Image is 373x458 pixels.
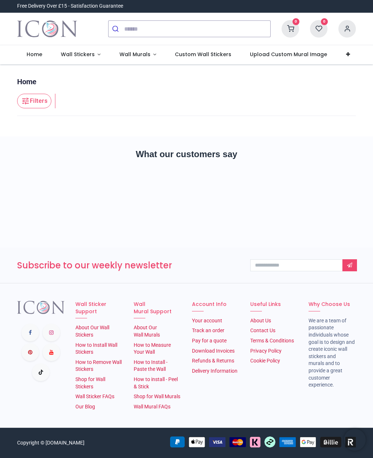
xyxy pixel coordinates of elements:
h6: Wall Sticker Support [75,301,123,315]
h3: Subscribe to our weekly newsletter [17,259,239,271]
a: How to Remove Wall Stickers [75,359,122,372]
a: Contact Us [250,327,275,333]
img: PayPal [170,436,185,447]
a: Shop for Wall Murals [134,393,180,399]
a: Track an order [192,327,224,333]
button: Submit [109,21,124,37]
img: Klarna [250,437,260,447]
sup: 0 [292,18,299,25]
a: Home [17,77,36,87]
iframe: Brevo live chat [344,429,366,451]
a: Shop for Wall Stickers [75,376,105,389]
a: 0 [310,26,327,31]
a: Wall Stickers [51,45,110,64]
img: Billie [320,437,341,447]
iframe: Customer reviews powered by Trustpilot [17,173,356,224]
a: Refunds & Returns [192,358,234,364]
a: Our Blog [75,404,95,410]
a: Cookie Policy [250,358,280,364]
span: Wall Murals [119,51,150,58]
a: Logo of Icon Wall Stickers [17,19,77,39]
img: Afterpay Clearpay [264,436,275,447]
a: Terms & Conditions [250,338,294,343]
img: Apple Pay [189,437,205,447]
a: How to Install - Paste the Wall [134,359,168,372]
a: Wall Murals [110,45,166,64]
a: Download Invoices [192,348,235,354]
h6: Account Info [192,301,239,308]
a: Pay for a quote [192,338,227,343]
img: American Express [279,437,296,447]
a: How to Install Wall Stickers [75,342,117,355]
a: Your account [192,318,222,323]
a: Wall Sticker FAQs [75,393,114,399]
span: Custom Wall Stickers [175,51,231,58]
sup: 0 [321,18,328,25]
img: Icon Wall Stickers [17,19,77,39]
a: About Our Wall Murals [134,325,160,338]
a: How to Measure Your Wall [134,342,171,355]
a: Copyright © [DOMAIN_NAME] [17,440,85,446]
a: About Our Wall Stickers [75,325,109,338]
img: MasterCard [229,437,246,447]
a: How to install - Peel & Stick [134,376,178,389]
div: Free Delivery Over £15 - Satisfaction Guarantee [17,3,123,10]
a: Delivery Information [192,368,237,374]
h6: Wall Mural Support [134,301,181,315]
button: Filters [17,94,51,108]
a: Wall Mural FAQs [134,404,170,410]
li: We are a team of passionate individuals whose goal is to design and create iconic wall stickers a... [309,317,356,389]
span: Wall Stickers [61,51,95,58]
a: Privacy Policy [250,348,282,354]
span: Home [27,51,42,58]
h2: What our customers say [17,148,356,160]
a: 0 [282,26,299,31]
img: VISA [209,437,225,447]
iframe: Customer reviews powered by Trustpilot [203,3,356,10]
h6: Useful Links [250,301,298,308]
a: About Us​ [250,318,271,323]
span: Upload Custom Mural Image [250,51,327,58]
h6: Why Choose Us [309,301,356,308]
img: Google Pay [300,437,316,447]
